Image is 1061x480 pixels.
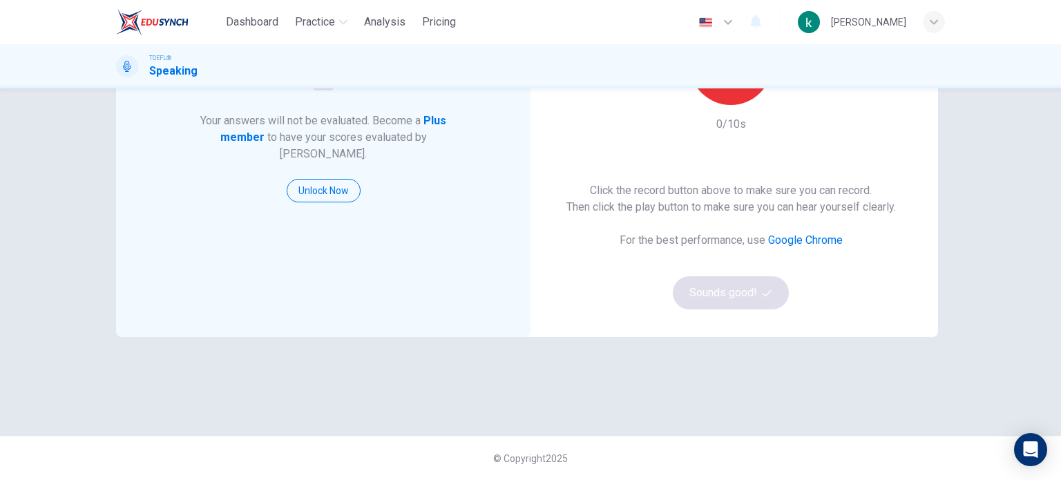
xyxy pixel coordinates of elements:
[287,179,361,202] button: Unlock Now
[116,8,220,36] a: EduSynch logo
[768,233,843,247] a: Google Chrome
[289,10,353,35] button: Practice
[199,113,448,162] h6: Your answers will not be evaluated. Become a to have your scores evaluated by [PERSON_NAME].
[620,232,843,249] h6: For the best performance, use
[831,14,906,30] div: [PERSON_NAME]
[422,14,456,30] span: Pricing
[716,116,746,133] h6: 0/10s
[359,10,411,35] button: Analysis
[566,182,896,215] h6: Click the record button above to make sure you can record. Then click the play button to make sur...
[798,11,820,33] img: Profile picture
[493,453,568,464] span: © Copyright 2025
[116,8,189,36] img: EduSynch logo
[364,14,405,30] span: Analysis
[226,14,278,30] span: Dashboard
[220,10,284,35] button: Dashboard
[149,53,171,63] span: TOEFL®
[1014,433,1047,466] div: Open Intercom Messenger
[149,63,198,79] h1: Speaking
[417,10,461,35] button: Pricing
[697,17,714,28] img: en
[295,14,335,30] span: Practice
